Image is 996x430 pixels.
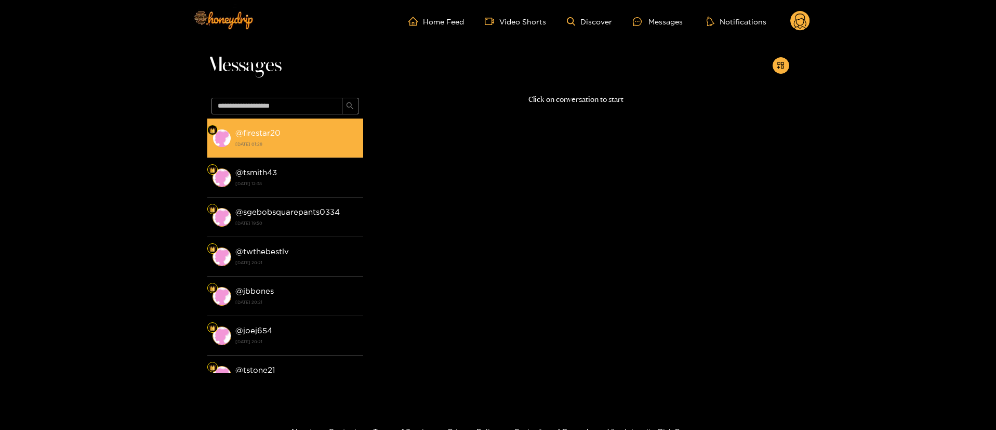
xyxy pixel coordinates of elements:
[235,179,358,188] strong: [DATE] 12:38
[209,285,216,292] img: Fan Level
[213,129,231,148] img: conversation
[703,16,769,27] button: Notifications
[235,218,358,228] strong: [DATE] 19:50
[207,53,282,78] span: Messages
[235,286,274,295] strong: @ jbbones
[209,325,216,331] img: Fan Level
[485,17,546,26] a: Video Shorts
[408,17,464,26] a: Home Feed
[773,57,789,74] button: appstore-add
[235,207,340,216] strong: @ sgebobsquarepants0334
[213,366,231,385] img: conversation
[235,258,358,267] strong: [DATE] 20:21
[209,206,216,213] img: Fan Level
[235,366,275,374] strong: @ tstone21
[363,94,789,106] p: Click on conversation to start
[346,102,354,111] span: search
[777,61,785,70] span: appstore-add
[209,167,216,173] img: Fan Level
[235,297,358,307] strong: [DATE] 20:21
[209,127,216,134] img: Fan Level
[213,208,231,227] img: conversation
[485,17,499,26] span: video-camera
[213,327,231,345] img: conversation
[567,17,612,26] a: Discover
[235,139,358,149] strong: [DATE] 01:28
[235,128,281,137] strong: @ firestar20
[209,246,216,252] img: Fan Level
[633,16,683,28] div: Messages
[342,98,358,114] button: search
[235,326,272,335] strong: @ joej654
[235,168,277,177] strong: @ tsmith43
[235,247,289,256] strong: @ twthebestlv
[209,364,216,371] img: Fan Level
[213,287,231,306] img: conversation
[408,17,423,26] span: home
[213,247,231,266] img: conversation
[213,168,231,187] img: conversation
[235,337,358,346] strong: [DATE] 20:21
